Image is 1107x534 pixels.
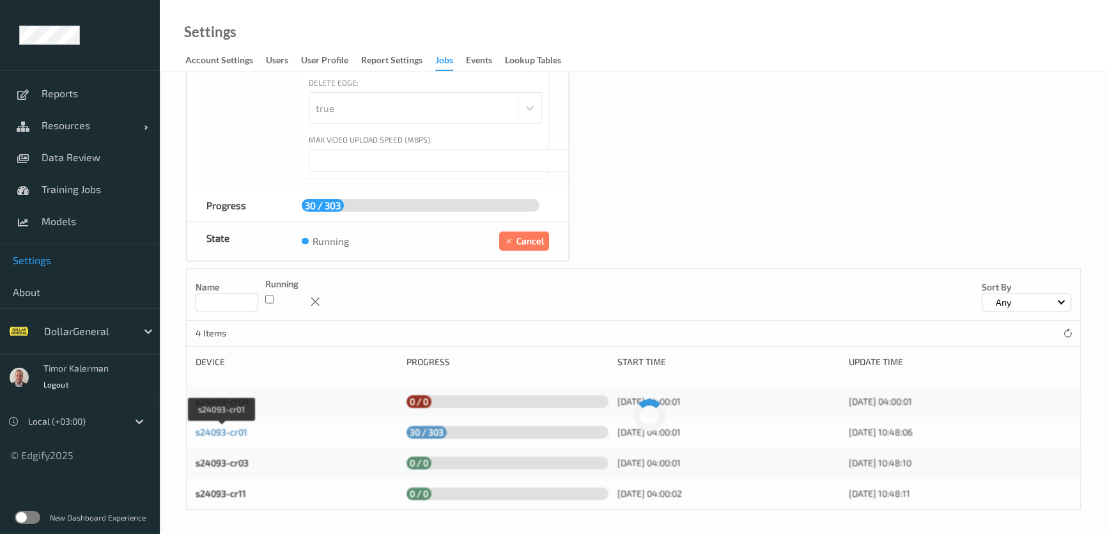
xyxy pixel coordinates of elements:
[982,281,1071,294] p: Sort by
[849,356,1071,368] div: Update Time
[301,54,348,70] div: User Profile
[617,426,840,439] div: [DATE] 04:00:01
[466,52,505,70] a: events
[505,54,561,70] div: Lookup Tables
[196,488,246,499] a: s24093-cr11
[991,296,1016,309] p: Any
[499,232,549,251] button: Cancel
[617,356,840,368] div: Start Time
[361,54,422,70] div: Report Settings
[196,356,398,368] div: Device
[266,54,288,70] div: users
[302,235,349,247] div: running
[361,52,435,70] a: Report Settings
[196,457,249,468] a: s24093-cr03
[406,423,447,441] span: 30 / 303
[196,281,258,294] p: name
[617,487,840,500] div: [DATE] 04:00:02
[406,457,608,469] a: 0 / 0
[185,52,266,70] a: Account Settings
[617,395,840,408] div: [DATE] 04:00:01
[406,487,608,500] a: 0 / 0
[187,222,283,260] div: State
[301,52,361,70] a: User Profile
[406,393,431,410] span: 0 / 0
[196,396,249,407] a: s24093-cr04
[435,52,466,71] a: Jobs
[184,26,236,38] a: Settings
[849,426,1071,439] div: [DATE] 10:48:06
[435,54,453,71] div: Jobs
[302,196,344,214] span: 30 / 303
[849,487,1071,500] div: [DATE] 10:48:11
[505,52,574,70] a: Lookup Tables
[265,278,298,290] p: Running
[617,457,840,469] div: [DATE] 04:00:01
[406,356,608,368] div: Progress
[266,52,301,70] a: users
[406,454,431,471] span: 0 / 0
[406,426,608,439] a: 30 / 303
[466,54,492,70] div: events
[309,134,432,145] div: Max Video Upload Speed (Mbps):
[196,327,291,340] p: 4 Items
[187,189,283,221] div: Progress
[196,427,247,437] a: s24093-cr01
[406,485,431,502] span: 0 / 0
[406,395,608,408] a: 0 / 0
[849,457,1071,469] div: [DATE] 10:48:10
[849,395,1071,408] div: [DATE] 04:00:01
[309,77,359,88] div: Delete Edge:
[185,54,253,70] div: Account Settings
